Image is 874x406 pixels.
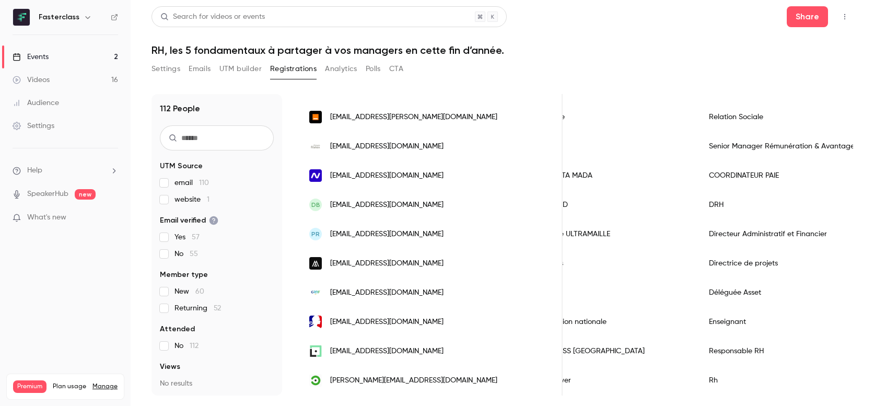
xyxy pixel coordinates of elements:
span: Views [160,362,180,372]
span: Returning [174,303,221,314]
span: 110 [199,179,209,187]
h6: Fasterclass [39,12,79,22]
img: adveris.fr [309,257,322,270]
img: ac-nantes.fr [309,316,322,328]
span: [EMAIL_ADDRESS][DOMAIN_NAME] [330,258,444,269]
button: CTA [389,61,403,77]
li: help-dropdown-opener [13,165,118,176]
span: 55 [190,250,198,258]
div: Delpower [528,366,698,395]
div: Domaine: [DOMAIN_NAME] [27,27,118,36]
img: luminess.eu [309,345,322,357]
p: No results [160,378,274,389]
span: [EMAIL_ADDRESS][PERSON_NAME][DOMAIN_NAME] [330,112,497,123]
h1: 112 People [160,102,200,115]
img: grdf.fr [309,286,322,299]
span: PR [311,229,320,239]
button: UTM builder [219,61,262,77]
span: Premium [13,380,46,393]
div: MINIMAD [528,190,698,219]
span: Member type [160,270,208,280]
span: 57 [192,234,200,241]
div: Search for videos or events [160,11,265,22]
span: DB [311,200,320,210]
span: [EMAIL_ADDRESS][DOMAIN_NAME] [330,346,444,357]
div: v 4.0.25 [29,17,51,25]
span: Attended [160,324,195,334]
span: [EMAIL_ADDRESS][DOMAIN_NAME] [330,170,444,181]
button: Registrations [270,61,317,77]
span: new [75,189,96,200]
div: Orange [528,102,698,132]
button: Analytics [325,61,357,77]
span: No [174,249,198,259]
button: Emails [189,61,211,77]
div: Settings [13,121,54,131]
span: What's new [27,212,66,223]
div: LUMINESS [GEOGRAPHIC_DATA] [528,337,698,366]
span: No [174,341,199,351]
span: 52 [214,305,221,312]
div: Filatex [528,132,698,161]
span: 112 [190,342,199,350]
span: Yes [174,232,200,242]
div: Mots-clés [130,67,160,74]
div: KONECTA MADA [528,161,698,190]
span: [PERSON_NAME][EMAIL_ADDRESS][DOMAIN_NAME] [330,375,497,386]
span: 1 [207,196,209,203]
img: logo_orange.svg [17,17,25,25]
button: Share [787,6,828,27]
span: 60 [195,288,204,295]
span: [EMAIL_ADDRESS][DOMAIN_NAME] [330,287,444,298]
div: Events [13,52,49,62]
span: Plan usage [53,382,86,391]
img: delpower.be [309,374,322,387]
a: SpeakerHub [27,189,68,200]
span: New [174,286,204,297]
span: UTM Source [160,161,203,171]
span: [EMAIL_ADDRESS][DOMAIN_NAME] [330,229,444,240]
span: [EMAIL_ADDRESS][DOMAIN_NAME] [330,317,444,328]
div: Domaine [54,67,80,74]
img: konecta.com [309,169,322,182]
img: orange.com [309,111,322,123]
button: Settings [152,61,180,77]
h1: RH, les 5 fondamentaux à partager à vos managers en cette fin d’année. [152,44,853,56]
span: [EMAIL_ADDRESS][DOMAIN_NAME] [330,200,444,211]
div: Videos [13,75,50,85]
span: Help [27,165,42,176]
img: website_grey.svg [17,27,25,36]
img: tab_keywords_by_traffic_grey.svg [119,66,127,74]
div: Société ULTRAMAILLE [528,219,698,249]
div: Education nationale [528,307,698,337]
div: Grdf [528,278,698,307]
span: website [174,194,209,205]
a: Manage [92,382,118,391]
img: groupe-filatex.com [309,140,322,153]
img: Fasterclass [13,9,30,26]
span: Email verified [160,215,218,226]
span: [EMAIL_ADDRESS][DOMAIN_NAME] [330,141,444,152]
span: email [174,178,209,188]
img: tab_domain_overview_orange.svg [42,66,51,74]
button: Polls [366,61,381,77]
div: Audience [13,98,59,108]
iframe: Noticeable Trigger [106,213,118,223]
div: Adveris [528,249,698,278]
